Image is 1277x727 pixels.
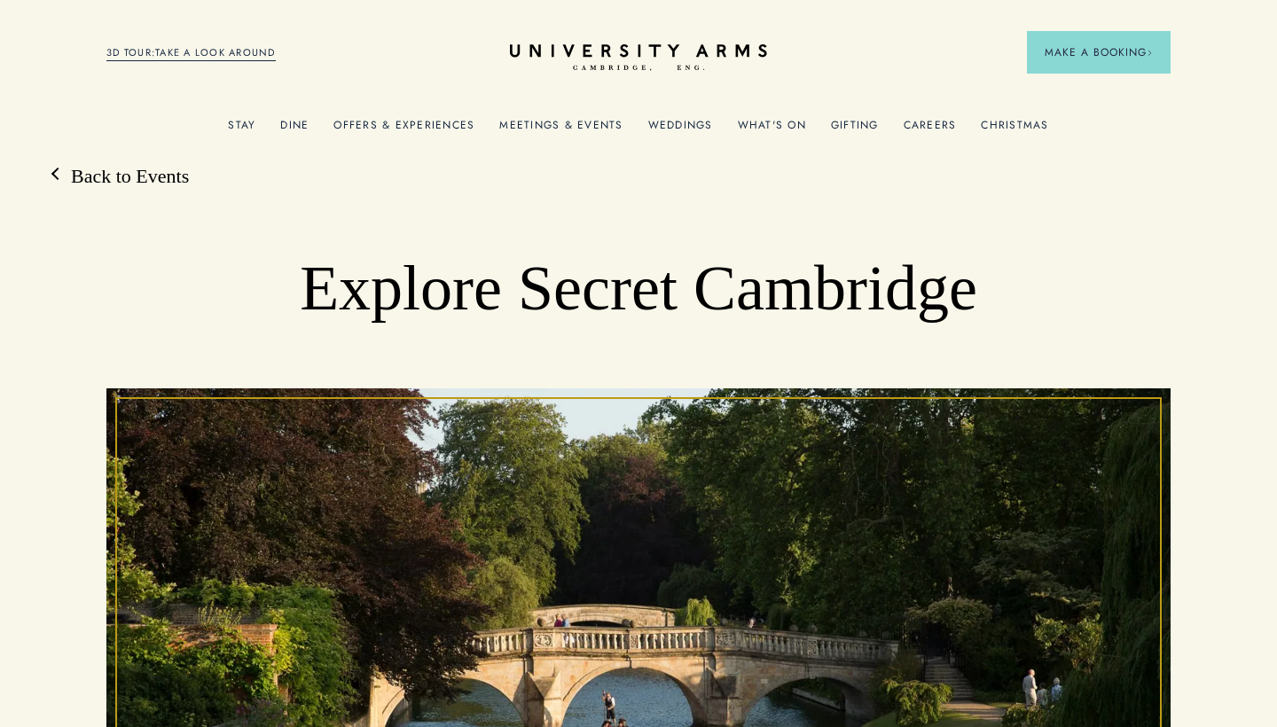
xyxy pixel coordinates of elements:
[228,119,255,142] a: Stay
[981,119,1048,142] a: Christmas
[1147,50,1153,56] img: Arrow icon
[648,119,713,142] a: Weddings
[904,119,957,142] a: Careers
[510,44,767,72] a: Home
[738,119,806,142] a: What's On
[280,119,309,142] a: Dine
[831,119,879,142] a: Gifting
[106,45,276,61] a: 3D TOUR:TAKE A LOOK AROUND
[1045,44,1153,60] span: Make a Booking
[499,119,623,142] a: Meetings & Events
[1027,31,1171,74] button: Make a BookingArrow icon
[213,251,1064,327] h1: Explore Secret Cambridge
[53,163,189,190] a: Back to Events
[333,119,474,142] a: Offers & Experiences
